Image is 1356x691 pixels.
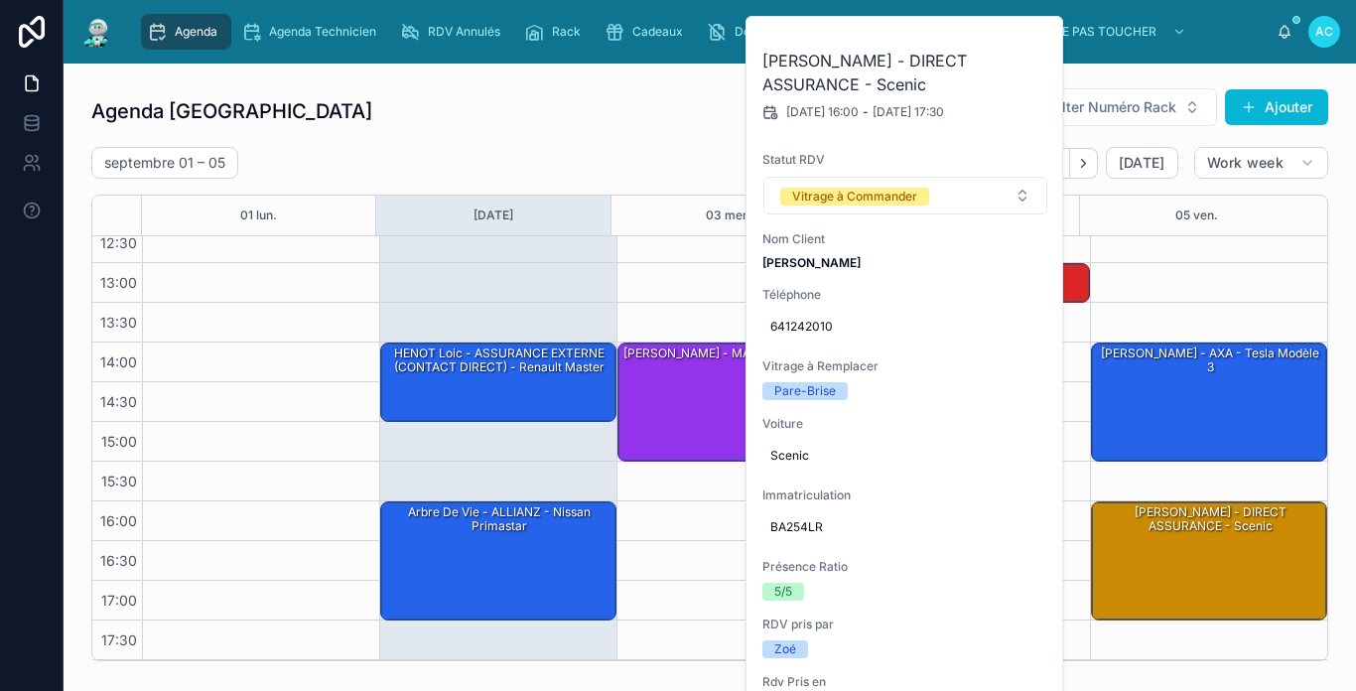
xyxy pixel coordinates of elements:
[1315,24,1333,40] span: AC
[1092,344,1326,461] div: [PERSON_NAME] - AXA - Tesla modèle 3
[518,14,595,50] a: Rack
[762,487,1048,503] span: Immatriculation
[141,14,231,50] a: Agenda
[762,287,1048,303] span: Téléphone
[96,433,142,450] span: 15:00
[762,416,1048,432] span: Voiture
[1225,89,1328,125] button: Ajouter
[95,552,142,569] span: 16:30
[762,358,1048,374] span: Vitrage à Remplacer
[95,274,142,291] span: 13:00
[1050,97,1176,117] span: Filter Numéro Rack
[786,104,859,120] span: [DATE] 16:00
[95,393,142,410] span: 14:30
[1092,502,1326,620] div: [PERSON_NAME] - DIRECT ASSURANCE - Scenic
[381,344,615,421] div: HENOT Loic - ASSURANCE EXTERNE (CONTACT DIRECT) - Renault Master
[701,14,874,50] a: Dossiers Non Envoyés
[763,177,1047,214] button: Select Button
[96,473,142,489] span: 15:30
[774,640,796,658] div: Zoé
[599,14,697,50] a: Cadeaux
[1019,14,1196,50] a: NE PAS TOUCHER
[1095,503,1325,536] div: [PERSON_NAME] - DIRECT ASSURANCE - Scenic
[878,14,991,50] a: Assurances
[1106,147,1178,179] button: [DATE]
[384,503,614,536] div: Arbre de vie - ALLIANZ - Nissan primastar
[91,97,372,125] h1: Agenda [GEOGRAPHIC_DATA]
[735,24,860,40] span: Dossiers Non Envoyés
[792,188,917,206] div: Vitrage à Commander
[552,24,581,40] span: Rack
[95,512,142,529] span: 16:00
[394,14,514,50] a: RDV Annulés
[770,319,1040,335] span: 641242010
[79,16,115,48] img: App logo
[873,104,944,120] span: [DATE] 17:30
[762,231,1048,247] span: Nom Client
[175,24,217,40] span: Agenda
[762,617,1048,632] span: RDV pris par
[774,583,792,601] div: 5/5
[95,353,142,370] span: 14:00
[863,104,869,120] span: -
[1207,154,1284,172] span: Work week
[770,448,1040,464] span: Scenic
[762,674,1048,690] span: Rdv Pris en
[1175,196,1218,235] button: 05 ven.
[618,344,853,461] div: [PERSON_NAME] - MAAF - Golf 7 r
[1070,148,1098,179] button: Next
[269,24,376,40] span: Agenda Technicien
[96,631,142,648] span: 17:30
[131,10,1277,54] div: scrollable content
[104,153,225,173] h2: septembre 01 – 05
[1095,345,1325,377] div: [PERSON_NAME] - AXA - Tesla modèle 3
[762,255,861,270] strong: [PERSON_NAME]
[1194,147,1328,179] button: Work week
[95,234,142,251] span: 12:30
[762,559,1048,575] span: Présence Ratio
[95,314,142,331] span: 13:30
[762,152,1048,168] span: Statut RDV
[384,345,614,377] div: HENOT Loic - ASSURANCE EXTERNE (CONTACT DIRECT) - Renault Master
[235,14,390,50] a: Agenda Technicien
[381,502,615,620] div: Arbre de vie - ALLIANZ - Nissan primastar
[706,196,750,235] button: 03 mer.
[621,345,823,362] div: [PERSON_NAME] - MAAF - Golf 7 r
[1053,24,1156,40] span: NE PAS TOUCHER
[96,592,142,609] span: 17:00
[1033,88,1217,126] button: Select Button
[770,519,1040,535] span: BA254LR
[240,196,277,235] button: 01 lun.
[762,49,1048,96] h2: [PERSON_NAME] - DIRECT ASSURANCE - Scenic
[632,24,683,40] span: Cadeaux
[774,382,836,400] div: Pare-Brise
[474,196,513,235] button: [DATE]
[1119,154,1165,172] span: [DATE]
[428,24,500,40] span: RDV Annulés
